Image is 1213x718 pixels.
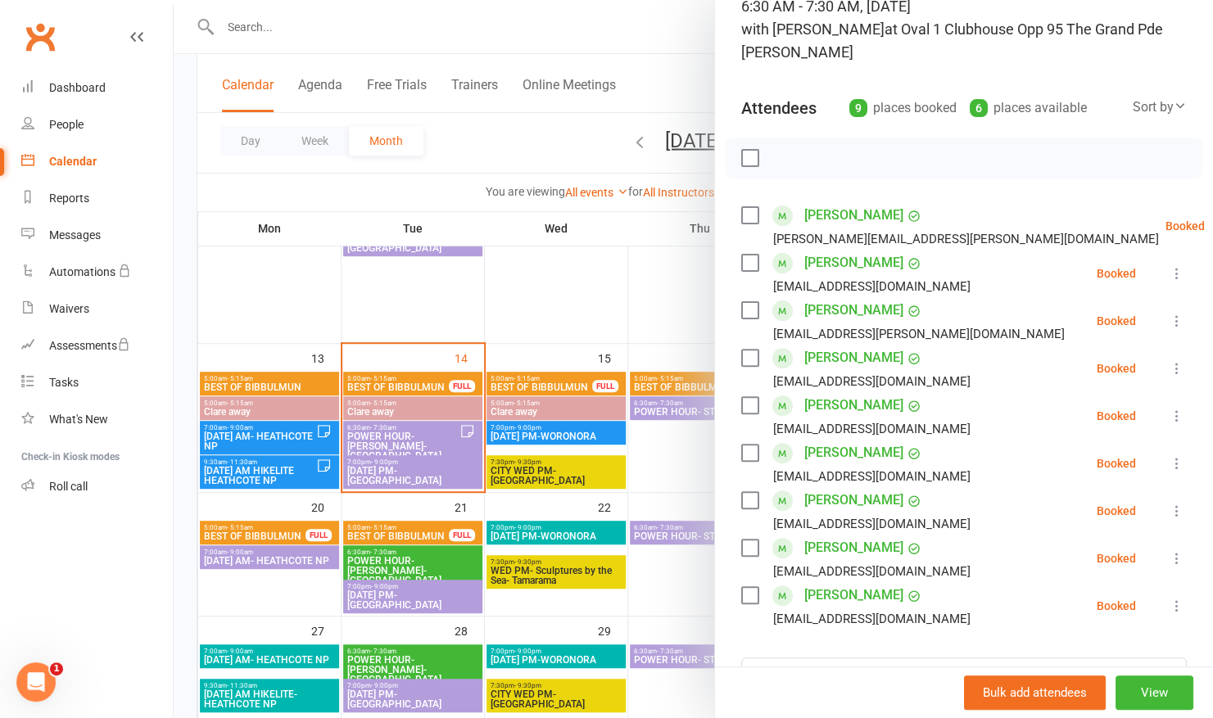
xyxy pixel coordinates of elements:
div: Waivers [49,302,89,315]
div: Roll call [49,480,88,493]
div: Assessments [49,339,130,352]
div: Calendar [49,155,97,168]
div: Booked [1097,315,1136,327]
span: 1 [50,662,63,675]
a: People [21,106,173,143]
div: People [49,118,84,131]
div: Booked [1097,600,1136,612]
a: [PERSON_NAME] [804,535,903,561]
div: Booked [1097,363,1136,374]
a: Clubworx [20,16,61,57]
div: [EMAIL_ADDRESS][DOMAIN_NAME] [773,608,971,630]
div: Sort by [1133,97,1187,118]
div: [EMAIL_ADDRESS][DOMAIN_NAME] [773,561,971,582]
div: Booked [1097,553,1136,564]
div: Booked [1165,220,1205,232]
a: Dashboard [21,70,173,106]
a: [PERSON_NAME] [804,440,903,466]
div: What's New [49,413,108,426]
div: [PERSON_NAME][EMAIL_ADDRESS][PERSON_NAME][DOMAIN_NAME] [773,228,1159,250]
a: [PERSON_NAME] [804,297,903,323]
div: [EMAIL_ADDRESS][DOMAIN_NAME] [773,466,971,487]
button: View [1116,675,1193,710]
a: [PERSON_NAME] [804,250,903,276]
span: at Oval 1 Clubhouse Opp 95 The Grand Pde [PERSON_NAME] [741,20,1163,61]
a: Roll call [21,468,173,505]
a: Messages [21,217,173,254]
div: Attendees [741,97,817,120]
div: Automations [49,265,115,278]
div: places available [970,97,1087,120]
a: [PERSON_NAME] [804,345,903,371]
div: Booked [1097,458,1136,469]
button: Bulk add attendees [964,675,1106,710]
div: Booked [1097,268,1136,279]
a: [PERSON_NAME] [804,487,903,513]
div: Tasks [49,376,79,389]
div: [EMAIL_ADDRESS][DOMAIN_NAME] [773,418,971,440]
a: Reports [21,180,173,217]
div: [EMAIL_ADDRESS][DOMAIN_NAME] [773,371,971,392]
div: Dashboard [49,81,106,94]
input: Search to add attendees [741,657,1187,692]
div: Reports [49,192,89,205]
div: Booked [1097,505,1136,517]
a: [PERSON_NAME] [804,392,903,418]
a: What's New [21,401,173,438]
div: [EMAIL_ADDRESS][DOMAIN_NAME] [773,513,971,535]
iframe: Intercom live chat [16,662,56,702]
a: Automations [21,254,173,291]
a: Tasks [21,364,173,401]
div: places booked [849,97,957,120]
div: Booked [1097,410,1136,422]
a: [PERSON_NAME] [804,582,903,608]
a: Assessments [21,327,173,364]
div: [EMAIL_ADDRESS][PERSON_NAME][DOMAIN_NAME] [773,323,1065,345]
a: Calendar [21,143,173,180]
div: 6 [970,99,988,117]
a: [PERSON_NAME] [804,202,903,228]
div: [EMAIL_ADDRESS][DOMAIN_NAME] [773,276,971,297]
a: Waivers [21,291,173,327]
span: with [PERSON_NAME] [741,20,885,38]
div: Messages [49,228,101,242]
div: 9 [849,99,867,117]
